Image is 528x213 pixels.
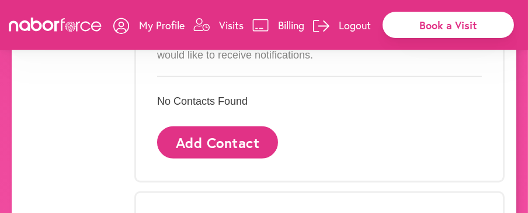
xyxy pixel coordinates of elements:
a: Billing [252,8,304,43]
p: Visits [219,18,244,32]
div: Book a Visit [383,12,514,38]
p: Billing [278,18,304,32]
p: Logout [339,18,371,32]
a: Visits [193,8,244,43]
p: No Contacts Found [157,95,482,108]
a: My Profile [113,8,185,43]
p: My Profile [139,18,185,32]
a: Logout [313,8,371,43]
button: Add Contact [157,126,278,159]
